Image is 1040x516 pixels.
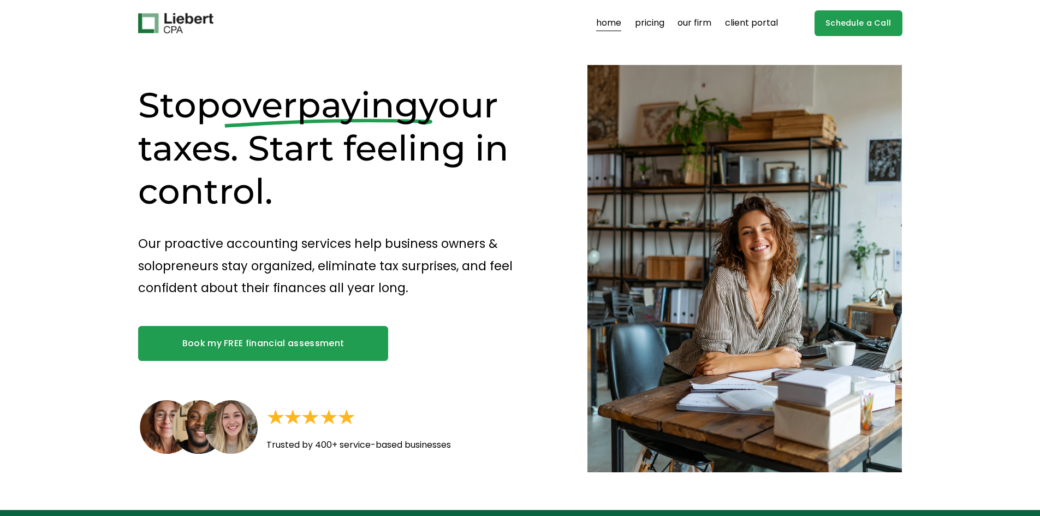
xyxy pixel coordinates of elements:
p: Our proactive accounting services help business owners & solopreneurs stay organized, eliminate t... [138,233,549,299]
h1: Stop your taxes. Start feeling in control. [138,84,549,213]
p: Trusted by 400+ service-based businesses [266,437,517,453]
a: our firm [678,15,711,32]
img: Liebert CPA [138,13,213,34]
a: pricing [635,15,664,32]
a: home [596,15,621,32]
span: overpaying [221,84,419,126]
a: Schedule a Call [815,10,902,36]
a: client portal [725,15,778,32]
a: Book my FREE financial assessment [138,326,389,361]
